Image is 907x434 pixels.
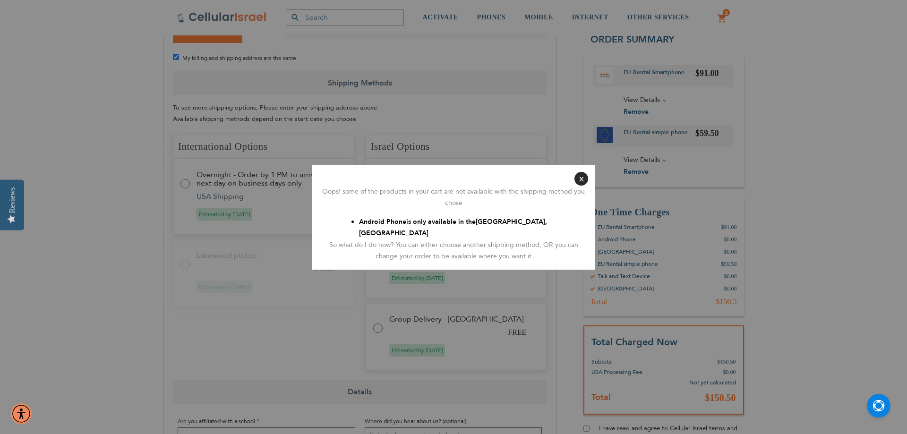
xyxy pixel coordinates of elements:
[359,217,406,226] span: Android Phone
[319,186,588,209] div: Oops! some of the products in your cart are not available with the shipping method you chose
[359,217,547,238] span: [GEOGRAPHIC_DATA], [GEOGRAPHIC_DATA]
[8,187,17,213] div: Reviews
[319,239,588,263] div: So what do I do now? You can either choose another shipping method, OR you can change your order ...
[406,217,476,226] span: is only available in the
[11,403,32,424] div: Accessibility Menu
